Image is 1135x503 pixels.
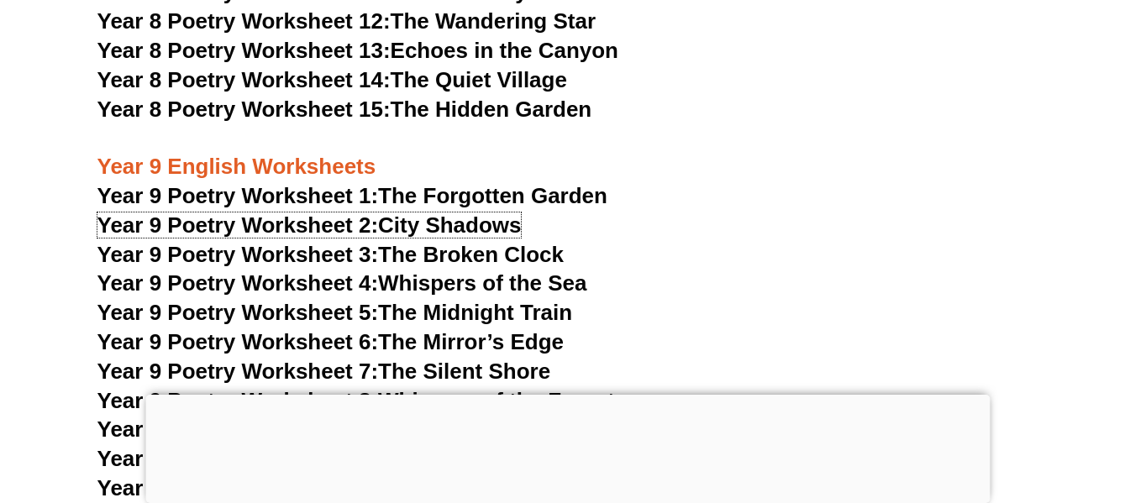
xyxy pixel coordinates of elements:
[97,300,573,325] a: Year 9 Poetry Worksheet 5:The Midnight Train
[145,395,990,499] iframe: Advertisement
[97,8,596,34] a: Year 8 Poetry Worksheet 12:The Wandering Star
[97,67,391,92] span: Year 8 Poetry Worksheet 14:
[97,97,592,122] a: Year 8 Poetry Worksheet 15:The Hidden Garden
[97,417,379,442] span: Year 9 Poetry Worksheet 9:
[97,212,379,238] span: Year 9 Poetry Worksheet 2:
[97,183,607,208] a: Year 9 Poetry Worksheet 1:The Forgotten Garden
[97,270,587,296] a: Year 9 Poetry Worksheet 4:Whispers of the Sea
[97,8,391,34] span: Year 8 Poetry Worksheet 12:
[97,359,379,384] span: Year 9 Poetry Worksheet 7:
[97,67,567,92] a: Year 8 Poetry Worksheet 14:The Quiet Village
[97,475,391,500] span: Year 9 Poetry Worksheet 11:
[97,417,568,442] a: Year 9 Poetry Worksheet 9:Veil of the Canyon
[97,124,1038,181] h3: Year 9 English Worksheets
[97,329,565,354] a: Year 9 Poetry Worksheet 6:The Mirror’s Edge
[97,388,615,413] a: Year 9 Poetry Worksheet 8:Whispers of the Forest
[97,329,379,354] span: Year 9 Poetry Worksheet 6:
[97,242,565,267] a: Year 9 Poetry Worksheet 3:The Broken Clock
[97,242,379,267] span: Year 9 Poetry Worksheet 3:
[97,388,379,413] span: Year 9 Poetry Worksheet 8:
[97,38,391,63] span: Year 8 Poetry Worksheet 13:
[855,313,1135,503] iframe: Chat Widget
[97,183,379,208] span: Year 9 Poetry Worksheet 1:
[97,270,379,296] span: Year 9 Poetry Worksheet 4:
[97,300,379,325] span: Year 9 Poetry Worksheet 5:
[97,212,522,238] a: Year 9 Poetry Worksheet 2:City Shadows
[97,446,602,471] a: Year 9 Poetry Worksheet 10:Beneath the Surface
[97,359,551,384] a: Year 9 Poetry Worksheet 7:The Silent Shore
[97,97,391,122] span: Year 8 Poetry Worksheet 15:
[97,475,644,500] a: Year 9 Poetry Worksheet 11:Whispers of the Old Oak
[97,38,619,63] a: Year 8 Poetry Worksheet 13:Echoes in the Canyon
[97,446,391,471] span: Year 9 Poetry Worksheet 10:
